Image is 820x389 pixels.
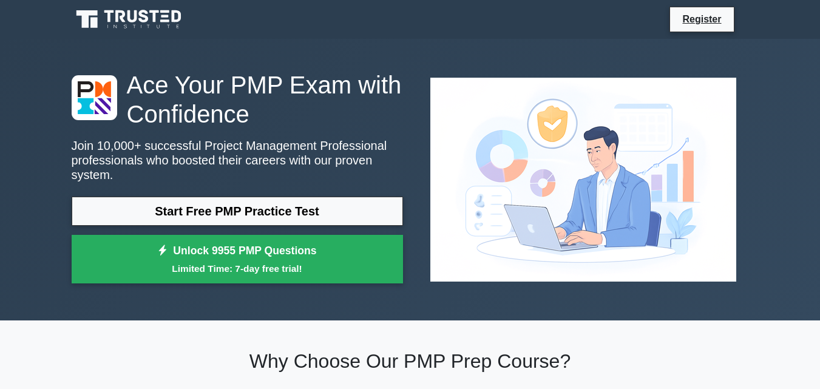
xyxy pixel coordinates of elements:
[675,12,728,27] a: Register
[72,235,403,283] a: Unlock 9955 PMP QuestionsLimited Time: 7-day free trial!
[72,350,749,373] h2: Why Choose Our PMP Prep Course?
[72,197,403,226] a: Start Free PMP Practice Test
[421,68,746,291] img: Project Management Professional Preview
[72,138,403,182] p: Join 10,000+ successful Project Management Professional professionals who boosted their careers w...
[87,262,388,276] small: Limited Time: 7-day free trial!
[72,70,403,129] h1: Ace Your PMP Exam with Confidence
